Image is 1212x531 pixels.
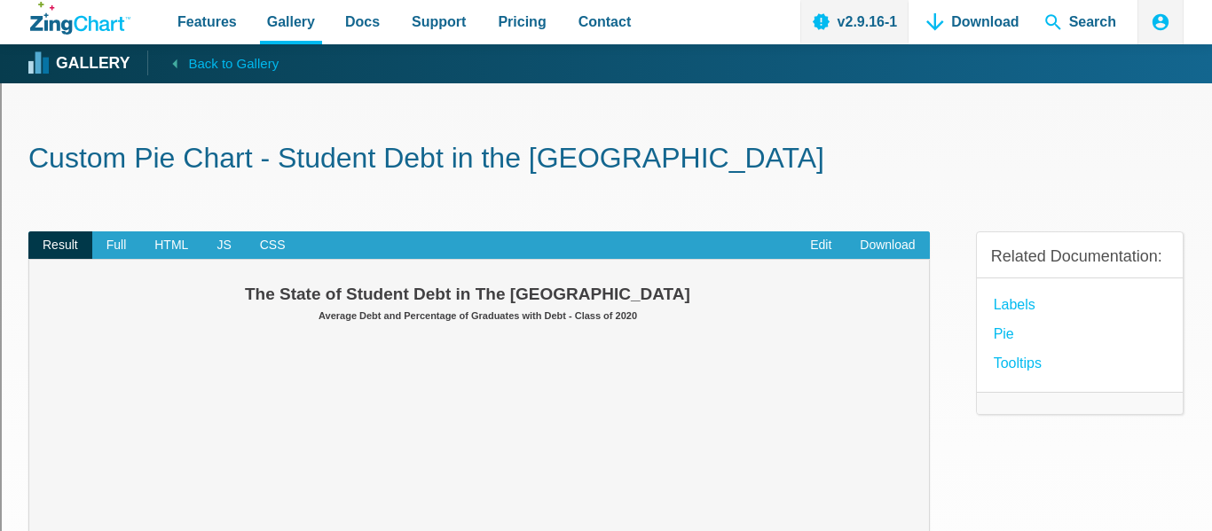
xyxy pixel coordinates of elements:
span: Support [412,10,466,34]
span: Back to Gallery [188,52,279,75]
span: Pricing [498,10,546,34]
span: Features [177,10,237,34]
span: Contact [578,10,632,34]
a: Gallery [30,51,130,77]
a: ZingChart Logo. Click to return to the homepage [30,2,130,35]
a: Back to Gallery [147,51,279,75]
span: Docs [345,10,380,34]
strong: Gallery [56,56,130,72]
span: Gallery [267,10,315,34]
